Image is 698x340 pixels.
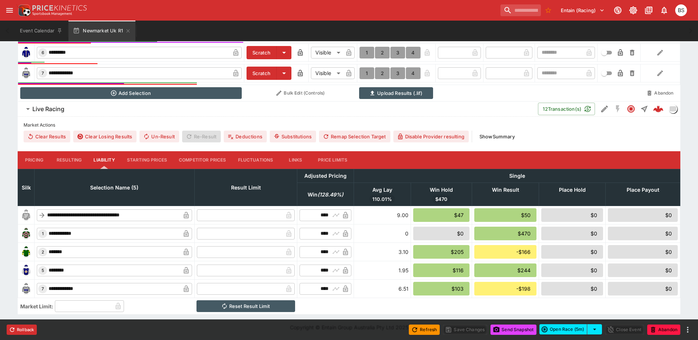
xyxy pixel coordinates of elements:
[624,102,638,116] button: Closed
[413,208,470,222] div: $47
[422,185,461,194] span: Win Hold
[319,131,390,142] button: Remap Selection Target
[369,196,395,203] span: 110.01%
[196,300,295,312] button: Reset Result Limit
[356,285,408,293] div: 6.51
[194,169,297,206] th: Result Limit
[647,325,680,333] span: Mark an event as closed and abandoned.
[364,185,400,194] span: Avg Lay
[539,324,602,334] div: split button
[24,131,70,142] button: Clear Results
[356,266,408,274] div: 1.95
[475,131,519,142] button: ShowSummary
[68,21,135,41] button: Newmarket Uk R1
[490,325,536,335] button: Send Snapshot
[474,263,536,277] div: $244
[356,211,408,219] div: 9.00
[20,209,32,221] img: blank-silk.png
[16,3,31,18] img: PriceKinetics Logo
[232,151,279,169] button: Fluctuations
[669,105,677,113] img: liveracing
[413,245,470,259] div: $205
[311,67,343,79] div: Visible
[432,196,450,203] span: $470
[121,151,173,169] button: Starting Prices
[20,246,32,258] img: runner 2
[619,185,667,194] span: Place Payout
[409,325,440,335] button: Refresh
[658,4,671,17] button: Notifications
[390,67,405,79] button: 3
[541,282,603,295] div: $0
[247,67,277,80] button: Scratch
[375,67,390,79] button: 2
[413,227,470,240] div: $0
[51,151,88,169] button: Resulting
[32,105,64,113] h6: Live Racing
[608,227,678,240] div: $0
[541,227,603,240] div: $0
[542,4,554,16] button: No Bookmarks
[300,190,351,199] span: Win(128.49%)
[608,263,678,277] div: $0
[359,47,374,59] button: 1
[673,2,689,18] button: Brendan Scoble
[653,104,663,114] div: c7790e65-32d2-4c90-aa74-4ca7fecc7cdf
[406,47,421,59] button: 4
[20,67,32,79] img: runner 7
[40,249,46,255] span: 2
[20,283,32,295] img: runner 7
[500,4,541,16] input: search
[18,169,35,206] th: Silk
[642,4,655,17] button: Documentation
[20,47,32,59] img: runner 6
[651,102,666,116] a: c7790e65-32d2-4c90-aa74-4ca7fecc7cdf
[647,325,680,335] button: Abandon
[474,282,536,295] div: -$198
[40,268,46,273] span: 5
[484,185,527,194] span: Win Result
[354,169,680,183] th: Single
[406,67,421,79] button: 4
[375,47,390,59] button: 2
[20,265,32,276] img: runner 5
[40,71,45,76] span: 7
[247,46,277,59] button: Scratch
[88,151,121,169] button: Liability
[20,228,32,240] img: runner 1
[390,47,405,59] button: 3
[311,47,343,59] div: Visible
[18,102,538,116] button: Live Racing
[20,87,242,99] button: Add Selection
[551,185,594,194] span: Place Hold
[393,131,469,142] button: Disable Provider resulting
[474,208,536,222] div: $50
[82,183,146,192] span: Selection Name (5)
[224,131,267,142] button: Deductions
[611,102,624,116] button: SGM Disabled
[675,4,687,16] div: Brendan Scoble
[318,190,343,199] em: ( 128.49 %)
[611,4,624,17] button: Connected to PK
[538,103,595,115] button: 12Transaction(s)
[683,325,692,334] button: more
[541,263,603,277] div: $0
[359,87,433,99] button: Upload Results (.lif)
[608,282,678,295] div: $0
[627,4,640,17] button: Toggle light/dark mode
[638,102,651,116] button: Straight
[139,131,179,142] button: Un-Result
[541,208,603,222] div: $0
[539,324,587,334] button: Open Race (5m)
[642,87,678,99] button: Abandon
[20,302,53,310] h3: Market Limit:
[474,227,536,240] div: $470
[173,151,232,169] button: Competitor Prices
[413,263,470,277] div: $116
[73,131,137,142] button: Clear Losing Results
[608,208,678,222] div: $0
[279,151,312,169] button: Links
[627,105,635,113] svg: Closed
[32,5,87,11] img: PriceKinetics
[7,325,37,335] button: Rollback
